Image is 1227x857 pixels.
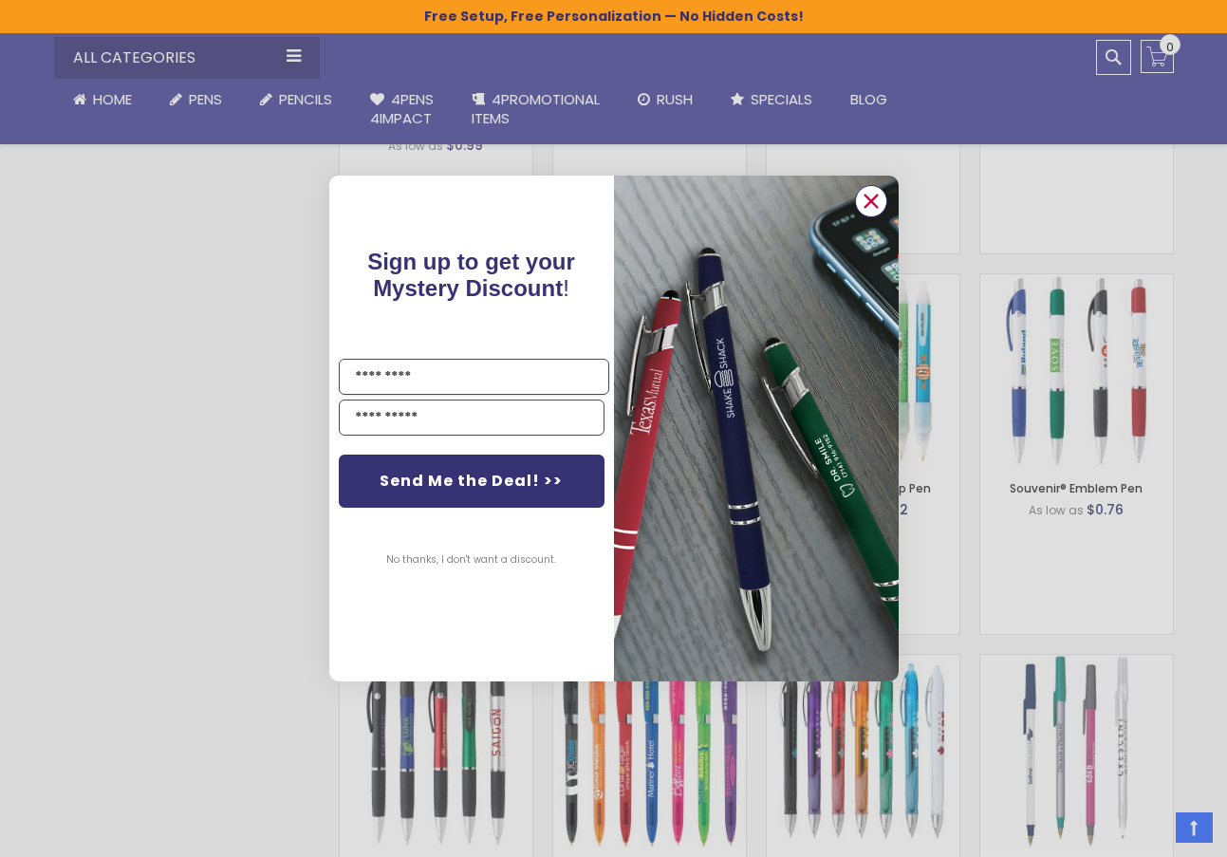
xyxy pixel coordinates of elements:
iframe: Google Customer Reviews [1070,806,1227,857]
span: Sign up to get your Mystery Discount [367,249,575,301]
input: YOUR EMAIL [339,400,604,436]
button: No thanks, I don't want a discount. [377,536,566,584]
button: Send Me the Deal! >> [339,455,604,508]
img: 081b18bf-2f98-4675-a917-09431eb06994.jpeg [614,176,899,681]
span: ! [367,249,575,301]
button: Close dialog [855,185,887,217]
